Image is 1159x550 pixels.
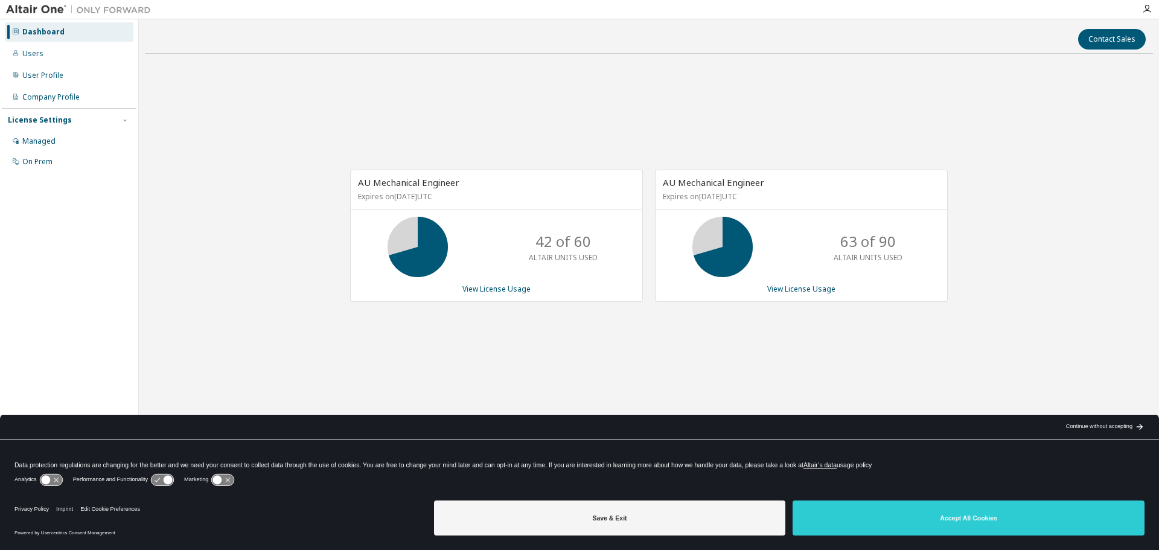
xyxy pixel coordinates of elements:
[6,4,157,16] img: Altair One
[663,176,764,188] span: AU Mechanical Engineer
[22,136,56,146] div: Managed
[1078,29,1146,50] button: Contact Sales
[840,231,896,252] p: 63 of 90
[462,284,531,294] a: View License Usage
[22,71,63,80] div: User Profile
[358,191,632,202] p: Expires on [DATE] UTC
[535,231,591,252] p: 42 of 60
[22,92,80,102] div: Company Profile
[529,252,598,263] p: ALTAIR UNITS USED
[834,252,902,263] p: ALTAIR UNITS USED
[767,284,835,294] a: View License Usage
[8,115,72,125] div: License Settings
[22,27,65,37] div: Dashboard
[22,49,43,59] div: Users
[663,191,937,202] p: Expires on [DATE] UTC
[22,157,53,167] div: On Prem
[358,176,459,188] span: AU Mechanical Engineer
